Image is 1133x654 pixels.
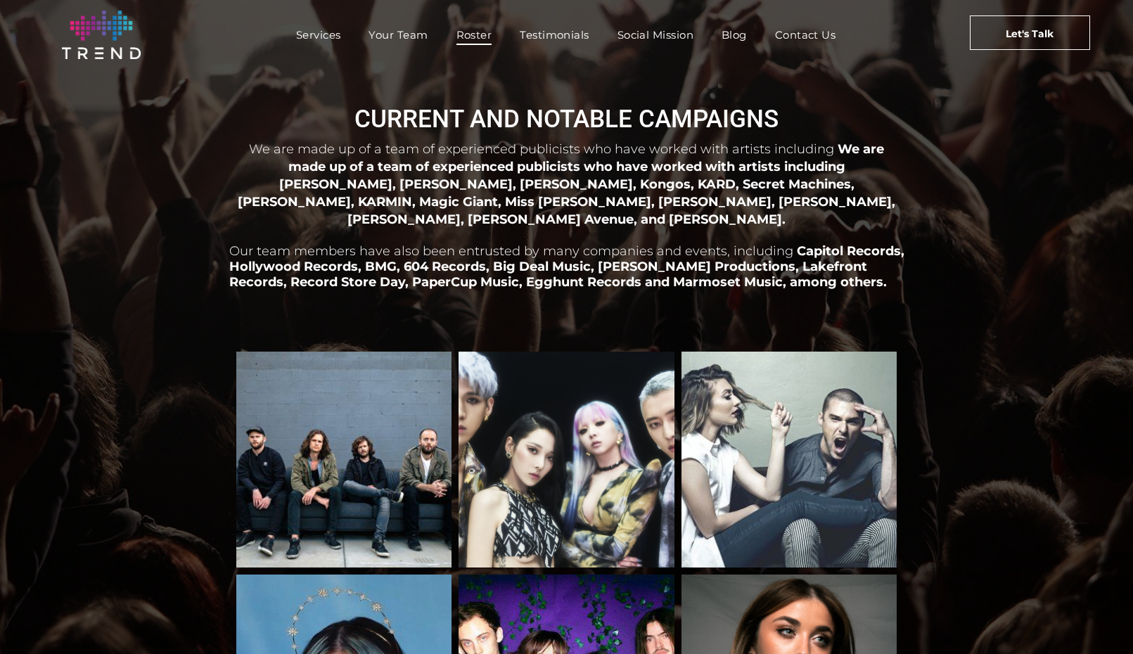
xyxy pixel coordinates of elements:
a: Testimonials [506,25,603,45]
span: We are made up of a team of experienced publicists who have worked with artists including [249,141,834,157]
a: Roster [442,25,506,45]
a: Blog [708,25,761,45]
a: Your Team [354,25,442,45]
a: KARD [459,352,674,568]
a: Kongos [236,352,452,568]
span: We are made up of a team of experienced publicists who have worked with artists including [PERSON... [238,141,895,226]
span: Our team members have also been entrusted by many companies and events, including [229,243,793,259]
span: Let's Talk [1006,16,1054,51]
a: Social Mission [603,25,708,45]
a: Karmin [681,352,897,568]
img: logo [62,11,141,59]
a: Services [282,25,355,45]
a: Let's Talk [970,15,1090,50]
span: CURRENT AND NOTABLE CAMPAIGNS [354,105,779,134]
a: Contact Us [761,25,850,45]
span: Capitol Records, Hollywood Records, BMG, 604 Records, Big Deal Music, [PERSON_NAME] Productions, ... [229,243,904,290]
